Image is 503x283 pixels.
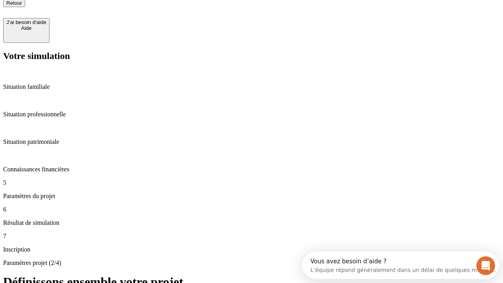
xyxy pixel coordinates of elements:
p: 7 [3,233,500,240]
iframe: Intercom live chat discovery launcher [302,252,499,279]
div: Aide [6,25,46,31]
div: Ouvrir le Messenger Intercom [3,3,217,25]
p: Paramètres projet (2/4) [3,259,500,266]
p: Connaissances financières [3,166,500,173]
p: Situation professionnelle [3,111,500,118]
p: Paramètres du projet [3,193,500,200]
h2: Votre simulation [3,51,500,61]
p: Résultat de simulation [3,219,500,226]
p: 6 [3,206,500,213]
p: Situation familiale [3,83,500,90]
p: Situation patrimoniale [3,138,500,145]
button: J’ai besoin d'aideAide [3,18,50,43]
iframe: Intercom live chat [476,256,495,275]
p: 5 [3,179,500,186]
div: Vous avez besoin d’aide ? [8,7,193,13]
div: L’équipe répond généralement dans un délai de quelques minutes. [8,13,193,21]
p: Inscription [3,246,500,253]
div: J’ai besoin d'aide [6,19,46,25]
